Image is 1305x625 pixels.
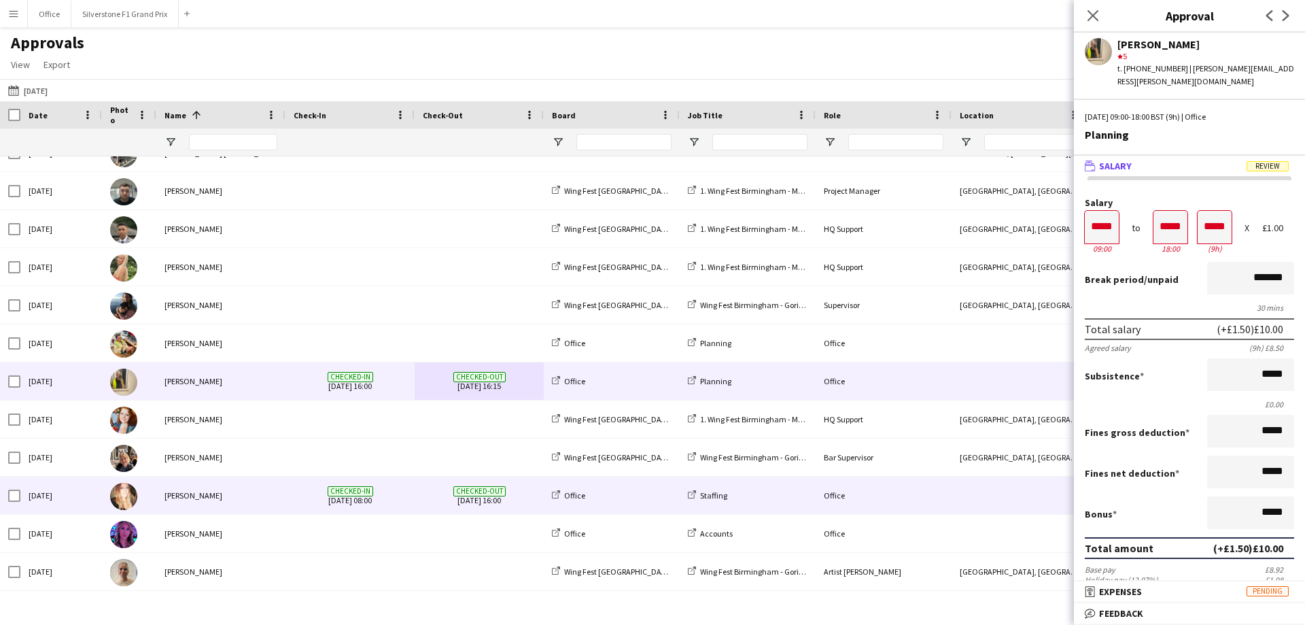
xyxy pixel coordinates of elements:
input: Name Filter Input [189,134,277,150]
mat-expansion-panel-header: SalaryReview [1074,156,1305,176]
span: Feedback [1099,607,1143,620]
label: Salary [1085,198,1294,208]
a: 1. Wing Fest Birmingham - Management Team [688,262,861,272]
span: 1. Wing Fest Birmingham - Management Team [700,186,861,196]
span: 1. Wing Fest Birmingham - Management Team [700,414,861,424]
div: [GEOGRAPHIC_DATA], [GEOGRAPHIC_DATA], [GEOGRAPHIC_DATA], [GEOGRAPHIC_DATA] [952,286,1087,324]
span: Wing Fest [GEOGRAPHIC_DATA] [564,186,673,196]
div: 18:00 [1153,243,1187,254]
div: 30 mins [1085,303,1294,313]
div: Project Manager [816,172,952,209]
button: Open Filter Menu [960,136,972,148]
img: Kelsie Stewart [110,407,137,434]
a: Wing Fest [GEOGRAPHIC_DATA] [552,186,673,196]
a: Planning [688,376,731,386]
span: Wing Fest Birmingham - Gorilla Team [700,567,829,577]
div: Office [816,324,952,362]
span: Office [564,338,585,348]
span: Review [1247,161,1289,171]
span: Wing Fest [GEOGRAPHIC_DATA] [564,452,673,462]
span: Checked-in [328,372,373,382]
span: Wing Fest [GEOGRAPHIC_DATA] [564,224,673,234]
span: Wing Fest Birmingham - Gorilla Team [700,300,829,310]
span: Checked-out [453,486,506,496]
span: [DATE] 08:00 [294,477,406,514]
span: Checked-in [328,486,373,496]
div: [GEOGRAPHIC_DATA], [GEOGRAPHIC_DATA], [GEOGRAPHIC_DATA], [GEOGRAPHIC_DATA] [952,248,1087,286]
input: Job Title Filter Input [712,134,807,150]
a: Wing Fest Birmingham - Gorilla Team [688,567,829,577]
label: /unpaid [1085,273,1179,286]
div: 09:00 [1085,243,1119,254]
a: Office [552,490,585,501]
div: X [1245,223,1249,233]
span: Check-In [294,110,326,120]
span: Office [564,528,585,539]
a: Wing Fest [GEOGRAPHIC_DATA] [552,452,673,462]
mat-expansion-panel-header: ExpensesPending [1074,581,1305,602]
img: Gemma Whytock [110,292,137,320]
a: Staffing [688,490,727,501]
div: (9h) £8.50 [1249,343,1294,353]
img: Lydia Belshaw [110,521,137,548]
div: Bar Supervisor [816,439,952,476]
div: [DATE] [20,324,102,362]
div: Base pay [1085,564,1115,575]
a: Export [38,56,75,73]
button: Open Filter Menu [164,136,177,148]
span: Job Title [688,110,723,120]
span: Pending [1247,586,1289,596]
div: £1.08 [1265,575,1294,585]
img: Declan Norwood [110,178,137,205]
div: [PERSON_NAME] [156,401,285,438]
a: 1. Wing Fest Birmingham - Management Team [688,414,861,424]
div: [PERSON_NAME] [1117,38,1294,50]
img: Elias White [110,216,137,243]
span: View [11,58,30,71]
a: Wing Fest [GEOGRAPHIC_DATA] [552,567,673,577]
div: [PERSON_NAME] [156,515,285,552]
span: Wing Fest [GEOGRAPHIC_DATA] [564,414,673,424]
div: [GEOGRAPHIC_DATA], [GEOGRAPHIC_DATA], [GEOGRAPHIC_DATA], [GEOGRAPHIC_DATA] [952,401,1087,438]
div: HQ Support [816,248,952,286]
a: Wing Fest [GEOGRAPHIC_DATA] [552,262,673,272]
div: (+£1.50) £10.00 [1213,541,1283,555]
div: [DATE] [20,515,102,552]
div: [PERSON_NAME] [156,553,285,590]
span: Planning [700,376,731,386]
div: [PERSON_NAME] [156,248,285,286]
div: [DATE] [20,210,102,248]
div: [PERSON_NAME] [156,172,285,209]
span: Check-Out [423,110,463,120]
mat-expansion-panel-header: Feedback [1074,603,1305,624]
img: Ellie Garner [110,254,137,282]
span: Role [824,110,841,120]
div: Total salary [1085,322,1141,336]
span: Wing Fest [GEOGRAPHIC_DATA] [564,262,673,272]
div: [PERSON_NAME] [156,324,285,362]
button: [DATE] [5,82,50,99]
button: Open Filter Menu [824,136,836,148]
div: £0.00 [1085,399,1294,409]
div: Office [816,362,952,400]
a: View [5,56,35,73]
div: Holiday pay (12.07%) [1085,575,1158,585]
div: [DATE] [20,286,102,324]
a: Accounts [688,528,733,539]
img: Georgina Masterson-Cox [110,331,137,358]
img: Katie Armstrong [110,369,137,396]
label: Fines gross deduction [1085,426,1189,439]
span: [DATE] 16:15 [423,362,536,400]
div: t. [PHONE_NUMBER] | [PERSON_NAME][EMAIL_ADDRESS][PERSON_NAME][DOMAIN_NAME] [1117,63,1294,87]
span: Wing Fest [GEOGRAPHIC_DATA] [564,567,673,577]
span: Wing Fest Birmingham - Gorilla Team [700,452,829,462]
div: £8.92 [1265,564,1294,575]
div: Total amount [1085,541,1153,555]
div: 5 [1117,50,1294,63]
a: Wing Fest [GEOGRAPHIC_DATA] [552,414,673,424]
a: Office [552,528,585,539]
button: Silverstone F1 Grand Prix [71,1,179,27]
span: Checked-out [453,372,506,382]
span: Name [164,110,186,120]
img: Laura Pearson [110,483,137,510]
